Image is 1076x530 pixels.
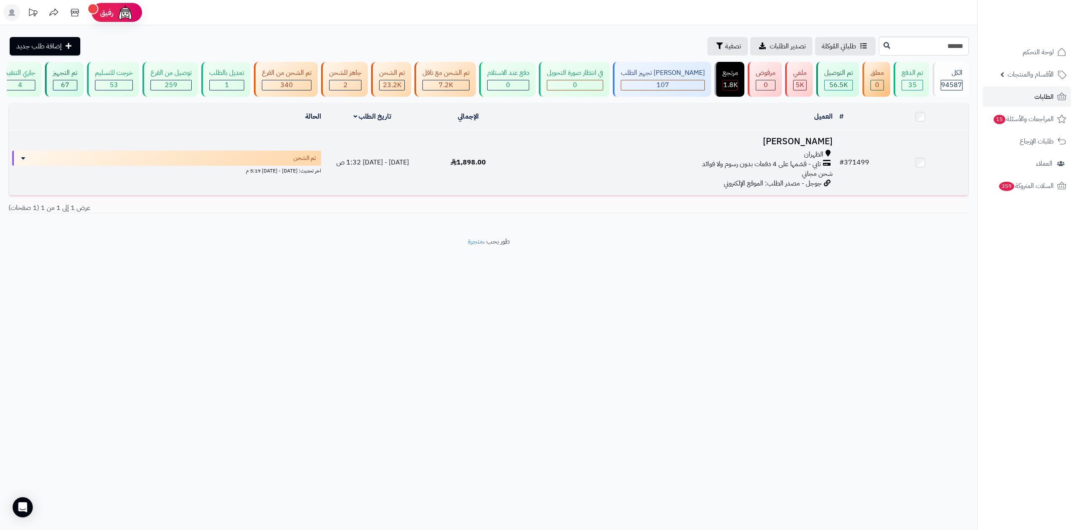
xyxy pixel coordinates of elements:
[330,80,361,90] div: 2
[573,80,577,90] span: 0
[983,42,1071,62] a: لوحة التحكم
[621,80,704,90] div: 107
[1023,46,1054,58] span: لوحة التحكم
[870,68,884,78] div: معلق
[280,80,293,90] span: 340
[764,80,768,90] span: 0
[902,80,923,90] div: 35
[5,80,35,90] div: 4
[1020,135,1054,147] span: طلبات الإرجاع
[547,68,603,78] div: في انتظار صورة التحويل
[537,62,611,97] a: في انتظار صورة التحويل 0
[993,114,1005,124] span: 15
[85,62,141,97] a: خرجت للتسليم 53
[983,154,1071,174] a: العملاء
[793,68,807,78] div: ملغي
[999,181,1015,191] span: 359
[707,37,748,56] button: تصفية
[723,80,738,90] div: 1807
[380,80,404,90] div: 23192
[16,41,62,51] span: إضافة طلب جديد
[983,87,1071,107] a: الطلبات
[353,111,392,122] a: تاريخ الطلب
[723,80,738,90] span: 1.8K
[829,80,848,90] span: 56.5K
[488,80,529,90] div: 0
[336,157,409,167] span: [DATE] - [DATE] 1:32 ص
[983,176,1071,196] a: السلات المتروكة359
[2,203,489,213] div: عرض 1 إلى 1 من 1 (1 صفحات)
[100,8,113,18] span: رفيق
[724,178,822,188] span: جوجل - مصدر الطلب: الموقع الإلكتروني
[804,150,823,159] span: الظهران
[983,109,1071,129] a: المراجعات والأسئلة15
[931,62,971,97] a: الكل94587
[825,80,852,90] div: 56533
[983,131,1071,151] a: طلبات الإرجاع
[262,68,311,78] div: تم الشحن من الفرع
[621,68,705,78] div: [PERSON_NAME] تجهيز الطلب
[422,68,469,78] div: تم الشحن مع ناقل
[458,111,479,122] a: الإجمالي
[468,236,483,246] a: متجرة
[702,159,821,169] span: تابي - قسّمها على 4 دفعات بدون رسوم ولا فوائد
[506,80,510,90] span: 0
[379,68,405,78] div: تم الشحن
[117,4,134,21] img: ai-face.png
[824,68,853,78] div: تم التوصيل
[723,68,738,78] div: مرتجع
[53,80,77,90] div: 67
[110,80,118,90] span: 53
[815,62,861,97] a: تم التوصيل 56.5K
[770,41,806,51] span: تصدير الطلبات
[839,111,844,122] a: #
[141,62,200,97] a: توصيل من الفرع 259
[892,62,931,97] a: تم الدفع 35
[209,68,244,78] div: تعديل بالطلب
[95,68,133,78] div: خرجت للتسليم
[487,68,529,78] div: دفع عند الاستلام
[305,111,321,122] a: الحالة
[756,80,775,90] div: 0
[165,80,177,90] span: 259
[998,180,1054,192] span: السلات المتروكة
[383,80,401,90] span: 23.2K
[756,68,775,78] div: مرفوض
[815,37,876,56] a: طلباتي المُوكلة
[657,80,669,90] span: 107
[941,68,963,78] div: الكل
[343,80,348,90] span: 2
[151,80,191,90] div: 259
[839,157,869,167] a: #371499
[861,62,892,97] a: معلق 0
[5,68,35,78] div: جاري التنفيذ
[43,62,85,97] a: تم التجهيز 67
[993,113,1054,125] span: المراجعات والأسئلة
[22,4,43,23] a: تحديثات المنصة
[451,157,486,167] span: 1,898.00
[413,62,477,97] a: تم الشحن مع ناقل 7.2K
[794,80,806,90] div: 4964
[908,80,917,90] span: 35
[319,62,369,97] a: جاهز للشحن 2
[1007,69,1054,80] span: الأقسام والمنتجات
[225,80,229,90] span: 1
[10,37,80,56] a: إضافة طلب جديد
[1019,17,1068,34] img: logo-2.png
[839,157,844,167] span: #
[18,80,22,90] span: 4
[1036,158,1052,170] span: العملاء
[210,80,244,90] div: 1
[252,62,319,97] a: تم الشحن من الفرع 340
[95,80,132,90] div: 53
[150,68,192,78] div: توصيل من الفرع
[802,169,833,179] span: شحن مجاني
[547,80,603,90] div: 0
[200,62,252,97] a: تعديل بالطلب 1
[293,154,316,162] span: تم الشحن
[12,166,321,175] div: اخر تحديث: [DATE] - [DATE] 5:19 م
[262,80,311,90] div: 340
[713,62,746,97] a: مرتجع 1.8K
[750,37,812,56] a: تصدير الطلبات
[814,111,833,122] a: العميل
